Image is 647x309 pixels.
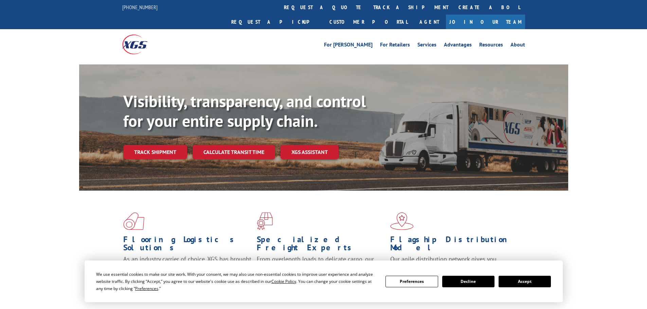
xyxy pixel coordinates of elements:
[442,276,495,287] button: Decline
[510,42,525,50] a: About
[122,4,158,11] a: [PHONE_NUMBER]
[444,42,472,50] a: Advantages
[85,260,563,302] div: Cookie Consent Prompt
[281,145,339,159] a: XGS ASSISTANT
[135,286,158,291] span: Preferences
[123,212,144,230] img: xgs-icon-total-supply-chain-intelligence-red
[390,255,515,271] span: Our agile distribution network gives you nationwide inventory management on demand.
[479,42,503,50] a: Resources
[226,15,324,29] a: Request a pickup
[324,15,413,29] a: Customer Portal
[324,42,373,50] a: For [PERSON_NAME]
[123,91,366,131] b: Visibility, transparency, and control for your entire supply chain.
[257,212,273,230] img: xgs-icon-focused-on-flooring-red
[123,235,252,255] h1: Flooring Logistics Solutions
[385,276,438,287] button: Preferences
[499,276,551,287] button: Accept
[380,42,410,50] a: For Retailers
[123,145,187,159] a: Track shipment
[96,271,377,292] div: We use essential cookies to make our site work. With your consent, we may also use non-essential ...
[257,255,385,285] p: From overlength loads to delicate cargo, our experienced staff knows the best way to move your fr...
[446,15,525,29] a: Join Our Team
[390,235,519,255] h1: Flagship Distribution Model
[413,15,446,29] a: Agent
[257,235,385,255] h1: Specialized Freight Experts
[193,145,275,159] a: Calculate transit time
[123,255,251,279] span: As an industry carrier of choice, XGS has brought innovation and dedication to flooring logistics...
[390,212,414,230] img: xgs-icon-flagship-distribution-model-red
[417,42,436,50] a: Services
[271,278,296,284] span: Cookie Policy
